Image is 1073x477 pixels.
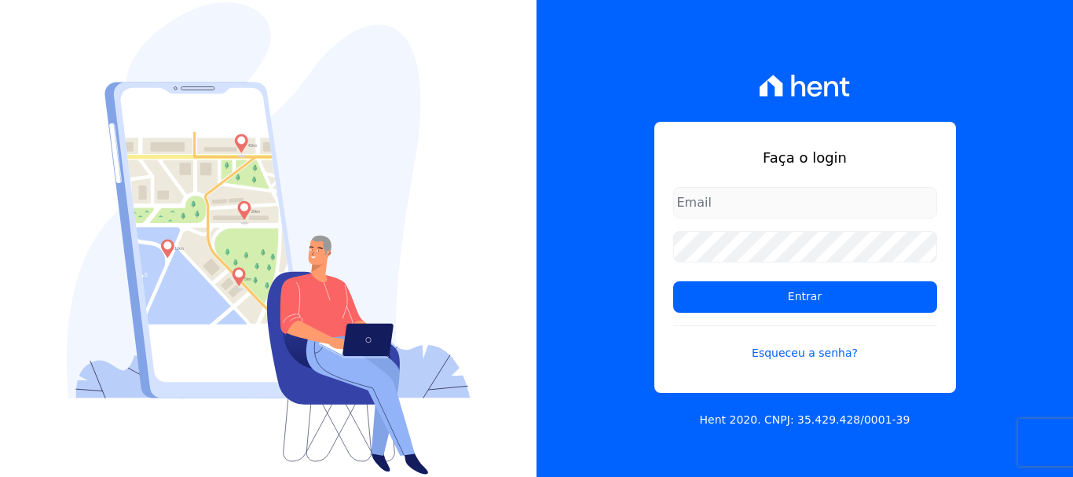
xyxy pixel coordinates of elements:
[673,147,937,168] h1: Faça o login
[67,2,471,475] img: Login
[673,325,937,361] a: Esqueceu a senha?
[673,187,937,218] input: Email
[700,412,910,428] p: Hent 2020. CNPJ: 35.429.428/0001-39
[673,281,937,313] input: Entrar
